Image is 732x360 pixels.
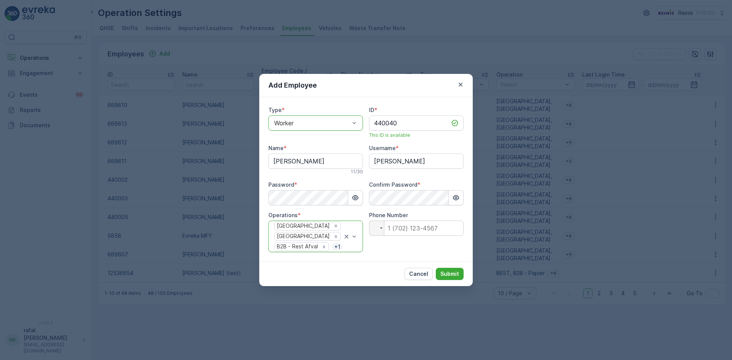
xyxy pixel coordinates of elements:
p: 11 / 30 [351,169,363,175]
p: + 1 [334,243,341,251]
button: Cancel [405,268,433,280]
label: Type [268,107,282,113]
div: B2B - Rest Afval [274,243,319,251]
label: Password [268,181,294,188]
div: Remove Prullenbakken [332,222,340,229]
label: Operations [268,212,298,218]
div: Remove B2B - Rest Afval [320,243,328,250]
label: Username [369,145,396,151]
p: Add Employee [268,80,317,91]
span: This ID is available [369,132,410,138]
div: [GEOGRAPHIC_DATA] [274,222,331,230]
button: Submit [436,268,464,280]
label: Name [268,145,284,151]
p: Cancel [409,270,428,278]
label: Confirm Password [369,181,417,188]
p: Submit [440,270,459,278]
label: Phone Number [369,212,408,218]
input: 1 (702) 123-4567 [369,221,464,236]
div: [GEOGRAPHIC_DATA] [274,232,331,240]
label: ID [369,107,374,113]
div: Remove Huis aan Huis [332,233,340,240]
